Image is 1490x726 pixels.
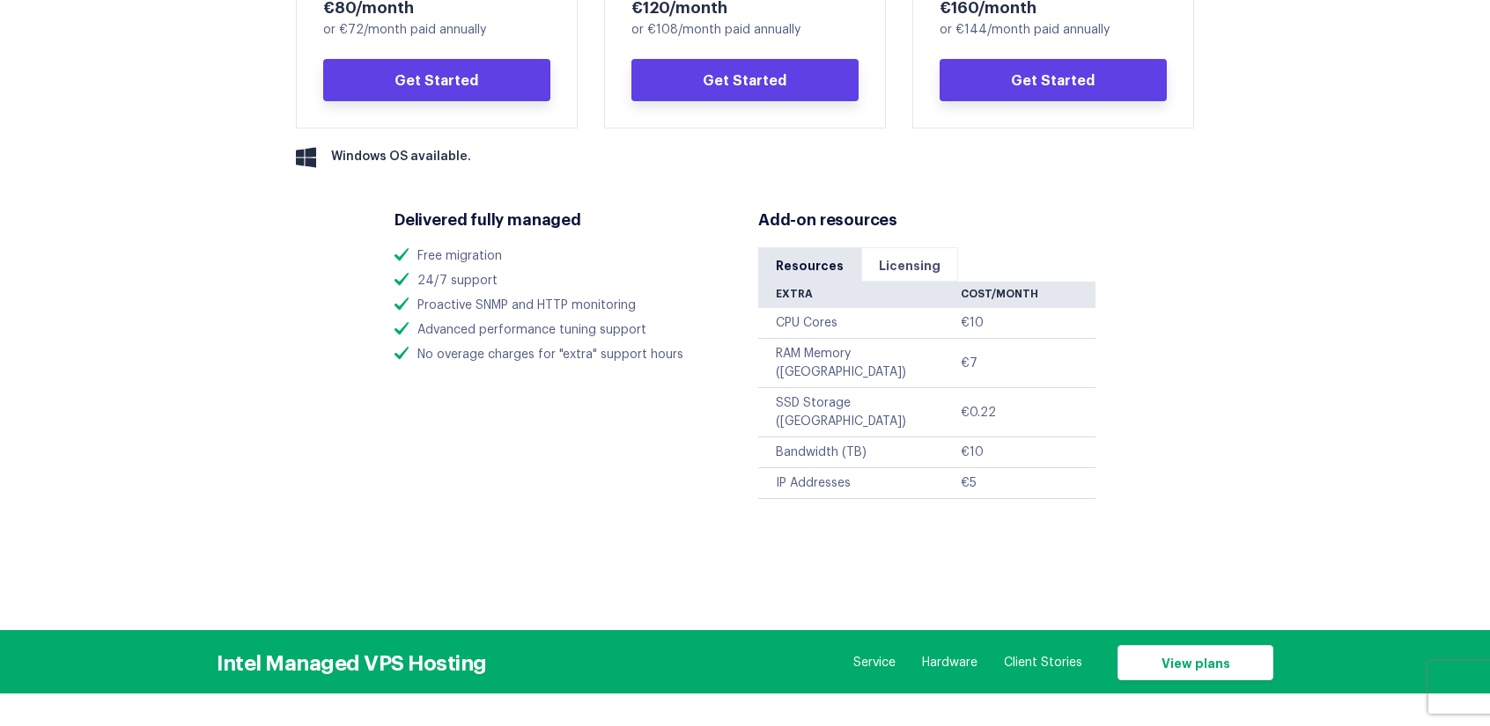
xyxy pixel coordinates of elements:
a: Get Started [323,59,550,101]
td: RAM Memory ([GEOGRAPHIC_DATA]) [758,339,961,388]
td: €10 [961,437,1095,468]
a: Get Started [631,59,859,101]
td: €7 [961,339,1095,388]
h3: Add-on resources [758,208,1095,230]
a: Licensing [861,247,958,282]
td: €5 [961,468,1095,499]
a: Client Stories [1004,654,1082,671]
li: Advanced performance tuning support [395,321,732,340]
span: Windows OS available. [331,148,471,166]
div: or €72/month paid annually [323,21,550,40]
td: CPU Cores [758,308,961,339]
div: or €144/month paid annually [940,21,1167,40]
a: Get Started [940,59,1167,101]
a: Service [853,654,896,671]
td: Bandwidth (TB) [758,437,961,468]
th: Cost/Month [961,282,1095,308]
h3: Intel Managed VPS Hosting [217,649,487,674]
td: €0.22 [961,388,1095,437]
a: View plans [1117,645,1273,680]
h3: Delivered fully managed [395,208,732,230]
a: Hardware [922,654,977,671]
li: No overage charges for "extra" support hours [395,346,732,364]
td: SSD Storage ([GEOGRAPHIC_DATA]) [758,388,961,437]
td: IP Addresses [758,468,961,499]
a: Resources [758,247,861,282]
div: or €108/month paid annually [631,21,859,40]
li: 24/7 support [395,272,732,290]
li: Proactive SNMP and HTTP monitoring [395,297,732,315]
th: Extra [758,282,961,308]
li: Free migration [395,247,732,266]
td: €10 [961,308,1095,339]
